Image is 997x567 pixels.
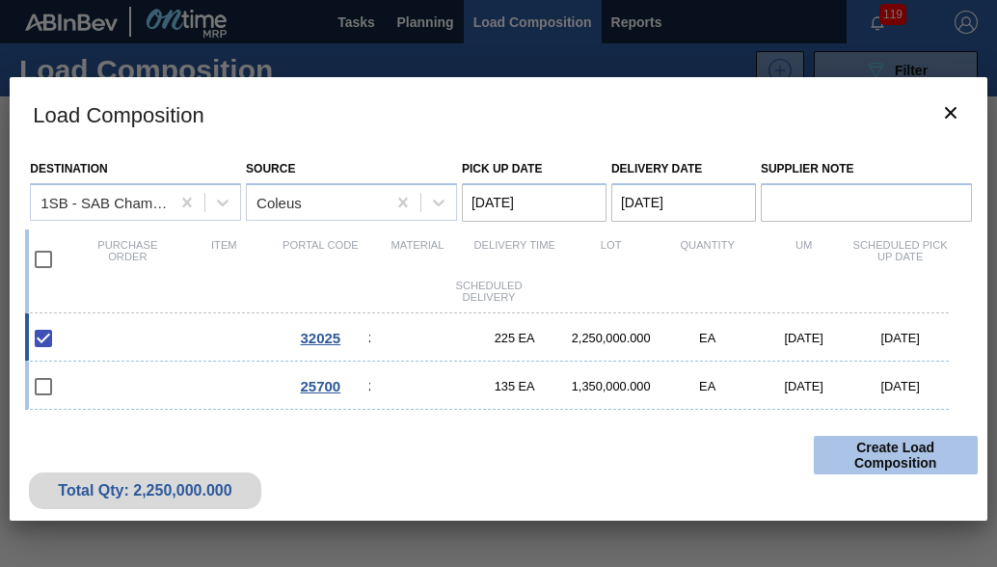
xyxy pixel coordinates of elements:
[563,239,660,280] div: Lot
[660,379,756,393] div: EA
[300,330,340,346] span: 32025
[852,331,949,345] div: [DATE]
[79,239,175,280] div: Purchase order
[30,162,107,175] label: Destination
[660,331,756,345] div: EA
[611,162,702,175] label: Delivery Date
[368,379,369,393] span: 279613 - Crown T/O Black Crown G&T 275ml Local
[467,239,563,280] div: Delivery Time
[756,239,852,280] div: UM
[563,379,660,393] div: 1,350,000.000
[462,162,543,175] label: Pick up Date
[441,280,537,303] div: Scheduled Delivery
[40,194,172,210] div: 1SB - SAB Chamdor Brewery
[10,77,986,150] h3: Load Composition
[43,482,246,499] div: Total Qty: 2,250,000.000
[852,379,949,393] div: [DATE]
[175,239,272,280] div: Item
[814,436,978,474] button: Create Load Composition
[272,330,368,346] div: Go to Order
[272,378,368,394] div: Go to Order
[368,331,369,345] span: 275049 - Crown T/O BF Sparkling Ruby Apple Spritz
[272,239,368,280] div: Portal code
[660,239,756,280] div: Quantity
[300,378,340,394] span: 25700
[761,155,972,183] label: Supplier Note
[467,379,563,393] div: 135 EA
[563,331,660,345] div: 2,250,000.000
[756,379,852,393] div: [DATE]
[611,183,756,222] input: mm/dd/yyyy
[756,331,852,345] div: [DATE]
[467,331,563,345] div: 225 EA
[256,194,302,210] div: Coleus
[246,162,295,175] label: Source
[368,239,466,280] div: Material
[462,183,606,222] input: mm/dd/yyyy
[852,239,949,280] div: Scheduled Pick up Date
